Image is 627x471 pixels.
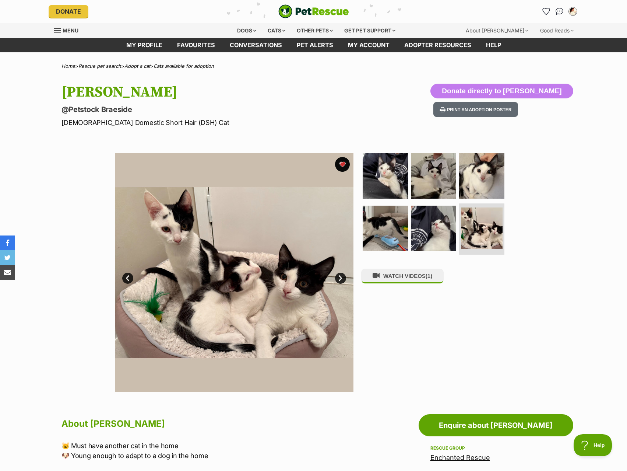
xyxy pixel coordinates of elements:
a: Favourites [540,6,552,17]
img: Photo of Enzo [411,206,456,251]
a: My account [341,38,397,52]
a: Prev [122,273,133,284]
div: Rescue group [430,445,561,451]
span: (1) [426,273,432,279]
div: Cats [263,23,290,38]
a: Conversations [554,6,566,17]
span: Menu [63,27,78,34]
a: Favourites [170,38,222,52]
a: Donate [49,5,88,18]
iframe: Help Scout Beacon - Open [574,434,612,456]
div: Dogs [232,23,261,38]
p: [DEMOGRAPHIC_DATA] Domestic Short Hair (DSH) Cat [61,118,373,128]
a: Enquire about [PERSON_NAME] [419,414,573,436]
ul: Account quick links [540,6,579,17]
button: My account [567,6,579,17]
a: Adopt a cat [124,63,150,69]
button: favourite [335,157,350,172]
div: > > > [43,63,584,69]
button: Donate directly to [PERSON_NAME] [430,84,573,98]
h1: [PERSON_NAME] [61,84,373,101]
button: Print an adoption poster [433,102,518,117]
a: Home [61,63,75,69]
div: About [PERSON_NAME] [461,23,533,38]
img: chat-41dd97257d64d25036548639549fe6c8038ab92f7586957e7f3b1b290dea8141.svg [556,8,563,15]
button: WATCH VIDEOS(1) [361,269,444,283]
a: My profile [119,38,170,52]
a: Pet alerts [289,38,341,52]
div: Get pet support [339,23,401,38]
div: Good Reads [535,23,579,38]
a: Enchanted Rescue [430,454,490,461]
img: Photo of Enzo [459,153,504,199]
h2: About [PERSON_NAME] [61,416,366,432]
a: Cats available for adoption [154,63,214,69]
p: @Petstock Braeside [61,104,373,115]
img: Jessica Morgan profile pic [569,8,577,15]
img: Photo of Enzo [411,153,456,199]
img: Photo of Enzo [115,153,353,392]
a: Adopter resources [397,38,479,52]
img: logo-cat-932fe2b9b8326f06289b0f2fb663e598f794de774fb13d1741a6617ecf9a85b4.svg [278,4,349,18]
div: Other pets [292,23,338,38]
img: Photo of Enzo [363,206,408,251]
a: Next [335,273,346,284]
img: Photo of Enzo [363,153,408,199]
a: Help [479,38,508,52]
a: PetRescue [278,4,349,18]
a: Menu [54,23,84,36]
p: 🐱 Must have another cat in the home 🐶 Young enough to adapt to a dog in the home [61,441,366,461]
a: conversations [222,38,289,52]
img: Photo of Enzo [461,207,503,249]
a: Rescue pet search [78,63,121,69]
